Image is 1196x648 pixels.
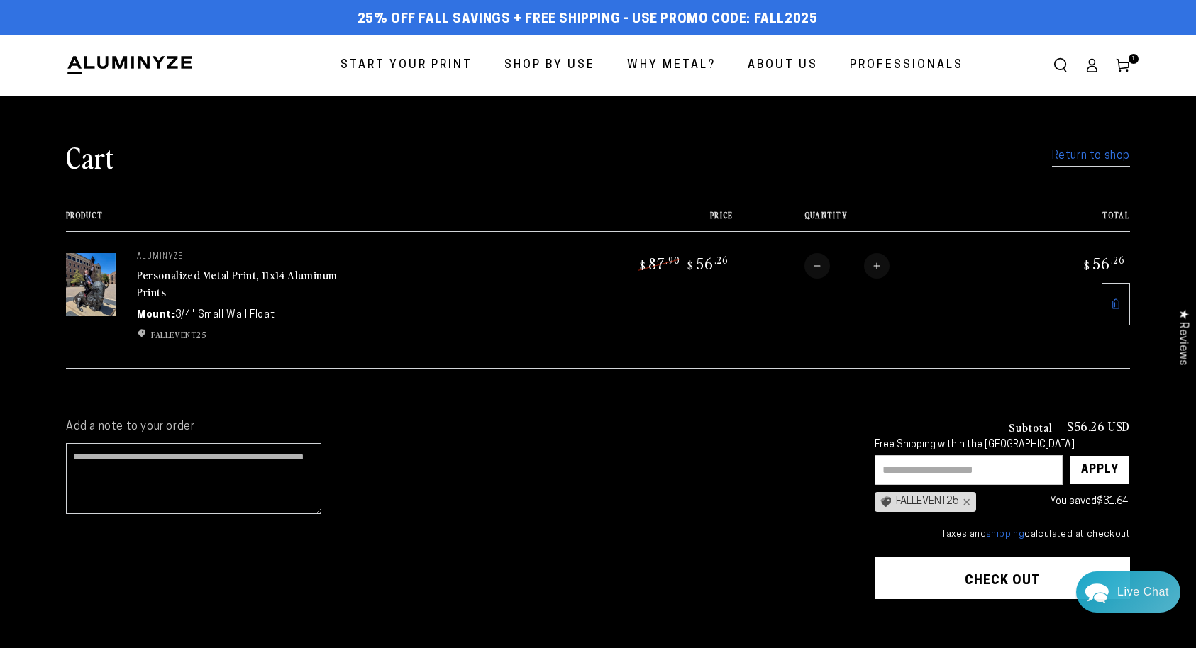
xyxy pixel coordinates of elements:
[714,254,729,266] sup: .26
[358,12,818,28] span: 25% off FALL Savings + Free Shipping - Use Promo Code: FALL2025
[1052,146,1130,167] a: Return to shop
[687,258,694,272] span: $
[66,420,846,435] label: Add a note to your order
[733,211,1008,231] th: Quantity
[748,55,818,76] span: About Us
[1131,54,1136,64] span: 1
[875,557,1130,599] button: Check out
[137,267,338,301] a: Personalized Metal Print, 11x14 Aluminum Prints
[830,253,864,279] input: Quantity for Personalized Metal Print, 11x14 Aluminum Prints
[875,492,976,512] div: FALLEVENT25
[1169,298,1196,376] div: Click to open Judge.me floating reviews tab
[1102,283,1130,325] a: Remove 11"x14" Rectangle White Glossy Aluminyzed Photo
[137,328,350,341] li: FALLEVENT25
[839,47,974,84] a: Professionals
[1045,50,1076,81] summary: Search our site
[330,47,483,84] a: Start Your Print
[983,493,1130,510] div: You saved !
[527,211,733,231] th: Price
[1009,421,1053,432] h3: Subtotal
[616,47,726,84] a: Why Metal?
[959,496,970,508] div: ×
[66,253,116,316] img: 11"x14" Rectangle White Glossy Aluminyzed Photo
[504,55,595,76] span: Shop By Use
[1082,253,1125,273] bdi: 56
[137,308,175,323] dt: Mount:
[1097,496,1128,507] span: $31.64
[685,253,729,273] bdi: 56
[640,258,646,272] span: $
[875,527,1130,542] small: Taxes and calculated at checkout
[1111,254,1125,266] sup: .26
[1076,571,1180,613] div: Chat widget toggle
[66,211,527,231] th: Product
[66,55,194,76] img: Aluminyze
[1084,258,1090,272] span: $
[1117,571,1169,613] div: Contact Us Directly
[627,55,716,76] span: Why Metal?
[494,47,606,84] a: Shop By Use
[1081,456,1119,484] div: Apply
[1067,420,1130,432] p: $56.26 USD
[340,55,472,76] span: Start Your Print
[137,328,350,341] ul: Discount
[850,55,963,76] span: Professionals
[875,440,1130,452] div: Free Shipping within the [GEOGRAPHIC_DATA]
[665,254,680,266] sup: .90
[137,253,350,262] p: aluminyze
[66,138,114,175] h1: Cart
[638,253,680,273] bdi: 87
[1008,211,1130,231] th: Total
[986,530,1024,540] a: shipping
[737,47,829,84] a: About Us
[175,308,275,323] dd: 3/4" Small Wall Float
